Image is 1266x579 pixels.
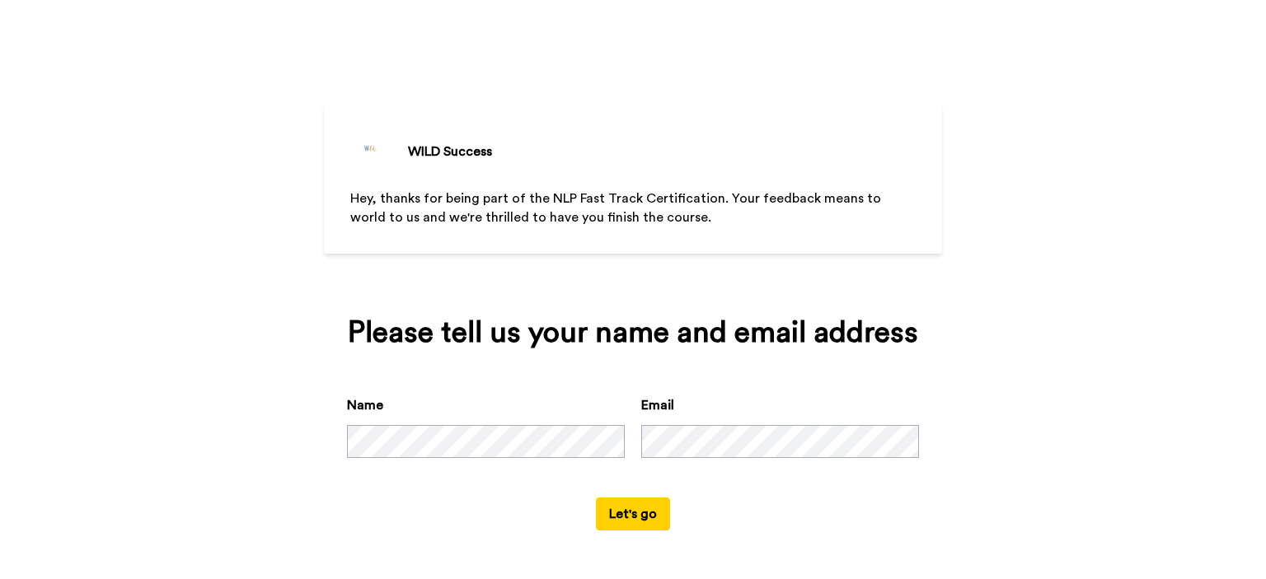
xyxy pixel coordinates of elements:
div: Please tell us your name and email address [347,316,919,349]
label: Email [641,395,674,415]
button: Let's go [596,497,670,530]
label: Name [347,395,383,415]
span: Hey, thanks for being part of the NLP Fast Track Certification. Your feedback means to world to u... [350,192,884,224]
div: WILD Success [408,142,492,161]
